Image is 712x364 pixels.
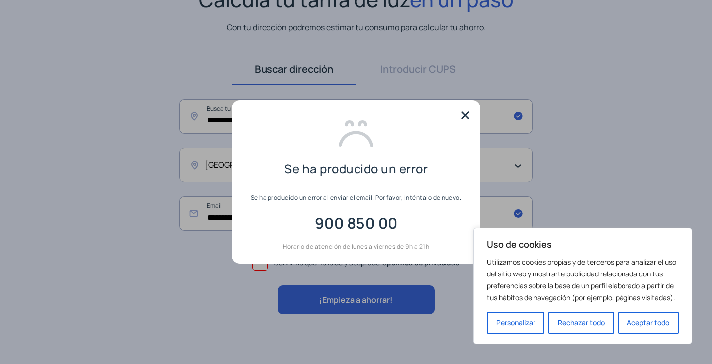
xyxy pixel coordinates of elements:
[244,242,468,252] p: Horario de atención de lunes a viernes de 9h a 21h
[487,256,679,304] p: Utilizamos cookies propias y de terceros para analizar el uso del sitio web y mostrarte publicida...
[487,312,544,334] button: Personalizar
[339,120,373,147] img: sad.svg
[548,312,614,334] button: Rechazar todo
[244,211,468,236] p: 900 850 00
[284,160,428,177] h4: Se ha producido un error
[618,312,679,334] button: Aceptar todo
[487,238,679,250] p: Uso de cookies
[473,228,692,344] div: Uso de cookies
[244,193,468,203] p: Se ha producido un error al enviar el email. Por favor, inténtalo de nuevo.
